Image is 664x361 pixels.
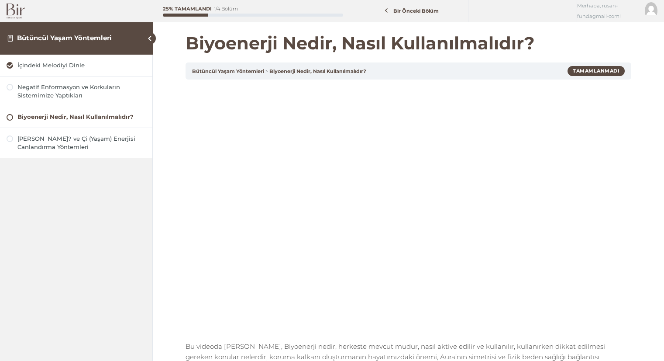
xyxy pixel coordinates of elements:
div: İçindeki Melodiyi Dinle [17,61,146,69]
span: Bir Önceki Bölüm [389,8,444,14]
div: Negatif Enformasyon ve Korkuların Sistemimize Yaptıkları [17,83,146,100]
div: Tamamlanmadı [568,66,625,76]
img: Bir Logo [7,3,25,19]
a: Negatif Enformasyon ve Korkuların Sistemimize Yaptıkları [7,83,146,100]
a: İçindeki Melodiyi Dinle [7,61,146,69]
div: [PERSON_NAME]? ve Çi (Yaşam) Enerjisi Canlandırma Yöntemleri [17,135,146,151]
a: Bütüncül Yaşam Yöntemleri [192,68,264,74]
div: 25% Tamamlandı [163,7,212,11]
a: Bir Önceki Bölüm [362,3,466,19]
a: Biyoenerji Nedir, Nasıl Kullanılmalıdır? [269,68,366,74]
span: Merhaba, rusan-fundagmail-com! [577,0,638,21]
a: Bütüncül Yaşam Yöntemleri [17,34,112,42]
a: [PERSON_NAME]? ve Çi (Yaşam) Enerjisi Canlandırma Yöntemleri [7,135,146,151]
a: Biyoenerji Nedir, Nasıl Kullanılmalıdır? [7,113,146,121]
div: 1/4 Bölüm [214,7,238,11]
div: Biyoenerji Nedir, Nasıl Kullanılmalıdır? [17,113,146,121]
h1: Biyoenerji Nedir, Nasıl Kullanılmalıdır? [186,33,631,54]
